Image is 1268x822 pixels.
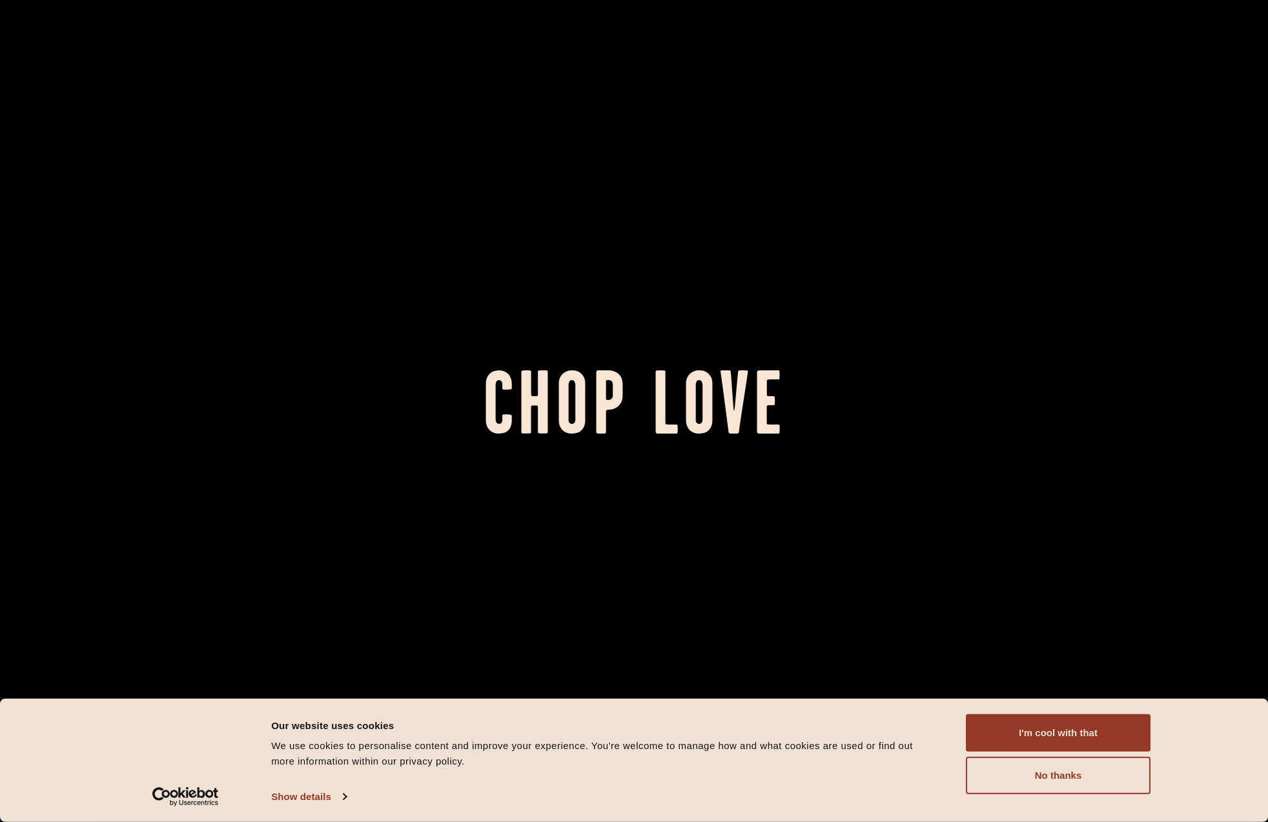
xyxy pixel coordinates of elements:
[271,787,346,807] a: Show details
[271,738,937,769] div: We use cookies to personalise content and improve your experience. You're welcome to manage how a...
[129,787,242,807] a: Usercentrics Cookiebot - opens in a new window
[271,717,937,733] div: Our website uses cookies
[966,757,1150,794] button: No thanks
[966,714,1150,752] button: I'm cool with that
